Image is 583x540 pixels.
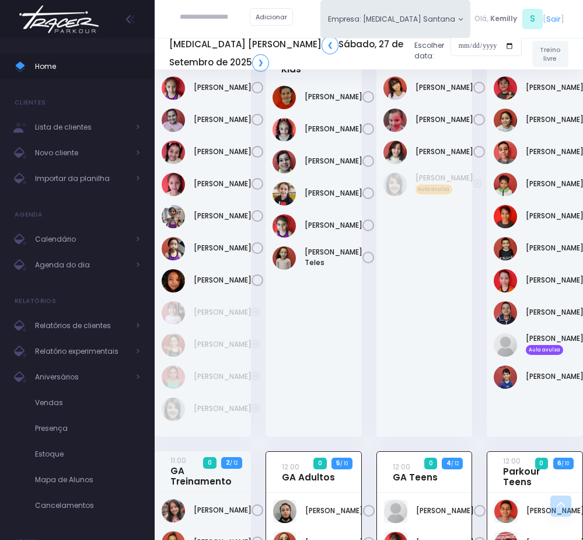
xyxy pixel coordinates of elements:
[305,188,362,198] a: [PERSON_NAME]
[305,247,362,268] a: [PERSON_NAME] Teles
[35,498,140,513] span: Cancelamentos
[494,301,517,325] img: Artur Siqueira
[15,91,46,114] h4: Clientes
[194,114,252,125] a: [PERSON_NAME]
[416,147,473,157] a: [PERSON_NAME]
[503,455,563,487] a: 12:00Parkour Teens
[494,500,518,523] img: Arthur Soares de Sousa Santos
[494,141,517,164] img: Felipe Ribeiro Pallares Chores
[194,505,252,515] a: [PERSON_NAME]
[273,500,296,523] img: Amanda Henrique
[503,456,521,466] small: 12:00
[273,86,296,109] img: Giovana Simões
[230,459,238,466] small: / 12
[546,13,561,25] a: Sair
[522,9,543,29] span: S
[561,460,569,467] small: / 10
[35,145,128,161] span: Novo cliente
[194,147,252,157] a: [PERSON_NAME]
[35,447,140,462] span: Estoque
[535,458,548,469] span: 0
[35,421,140,436] span: Presença
[194,307,252,318] a: [PERSON_NAME]
[313,458,326,469] span: 0
[384,500,407,523] img: Amanda Pereira Sobral
[494,205,517,228] img: Maria Luísa Pazeti
[35,232,128,247] span: Calendário
[494,109,517,132] img: Elisa Miranda Diniz
[35,395,140,410] span: Vendas
[162,269,185,292] img: Sofia Rodrigues Gonçalves
[424,458,437,469] span: 0
[305,220,362,231] a: [PERSON_NAME]
[532,41,568,67] a: Treino livre
[35,257,128,273] span: Agenda do dia
[169,33,522,75] div: Escolher data:
[416,506,474,516] a: [PERSON_NAME]
[162,237,185,260] img: Serena Tseng
[273,246,296,270] img: Maya Froeder Teles
[35,318,128,333] span: Relatórios de clientes
[35,120,128,135] span: Lista de clientes
[282,461,335,483] a: 12:00GA Adultos
[162,173,185,196] img: Julia Figueiredo
[393,461,438,483] a: 12:00GA Teens
[494,237,517,260] img: Miguel Ferreira Gama
[322,36,338,54] a: ❮
[194,339,252,350] a: [PERSON_NAME]
[474,13,488,24] span: Olá,
[194,82,252,93] a: [PERSON_NAME]
[383,76,407,100] img: Carolina soares gomes
[416,114,473,125] a: [PERSON_NAME]
[162,205,185,228] img: Lorena Arcanjo Parreira
[170,455,232,487] a: 11:00GA Treinamento
[162,141,185,164] img: Isadora Soares de Sousa Santos
[162,398,185,421] img: Maria Vitória R Vieira
[416,173,473,194] a: [PERSON_NAME] Aula avulsa
[15,290,56,313] h4: Relatórios
[162,365,185,389] img: Larissa Yamaguchi
[305,156,362,166] a: [PERSON_NAME]
[494,173,517,196] img: Felipe Soares Gomes Rodrigues
[416,184,453,194] span: Aula avulsa
[494,269,517,292] img: Ricardo Carvalho
[162,499,185,522] img: Alice Fernandes de Oliveira Mendes
[383,109,407,132] img: Isabela Maximiano Valga Neves
[194,179,252,189] a: [PERSON_NAME]
[336,459,340,468] strong: 5
[162,109,185,132] img: Isabella Silva Manari
[35,472,140,487] span: Mapa de Alunos
[162,76,185,100] img: BEATRIZ PIVATO
[557,459,561,468] strong: 6
[35,59,140,74] span: Home
[194,371,252,382] a: [PERSON_NAME]
[273,118,296,141] img: Giovanna Almeida Lima
[494,365,517,389] img: Rafael Fernandes de Oliveira
[273,150,296,173] img: Helena Maschião Bizin
[383,173,407,196] img: Maria Vitória R Vieira
[203,457,216,469] span: 0
[35,171,128,186] span: Importar da planilha
[194,403,252,414] a: [PERSON_NAME]
[35,344,128,359] span: Relatório experimentais
[194,275,252,285] a: [PERSON_NAME]
[35,370,128,385] span: Aniversários
[383,141,407,164] img: Maria Alice Bezerra
[282,462,299,472] small: 12:00
[305,124,362,134] a: [PERSON_NAME]
[446,459,451,468] strong: 4
[470,7,568,31] div: [ ]
[169,36,406,71] h5: [MEDICAL_DATA] [PERSON_NAME] Sábado, 27 de Setembro de 2025
[451,460,459,467] small: / 12
[416,82,473,93] a: [PERSON_NAME]
[526,345,563,354] span: Aula avulsa
[490,13,517,24] span: Kemilly
[162,301,185,325] img: Isabella Dominici Andrade
[273,182,296,205] img: Lívia Fontoura Machado Liberal
[194,211,252,221] a: [PERSON_NAME]
[494,333,517,357] img: Manuela Lopes Canova
[305,92,362,102] a: [PERSON_NAME]
[162,333,185,357] img: Isabella Yamaguchi
[340,460,348,467] small: / 10
[393,462,410,472] small: 12:00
